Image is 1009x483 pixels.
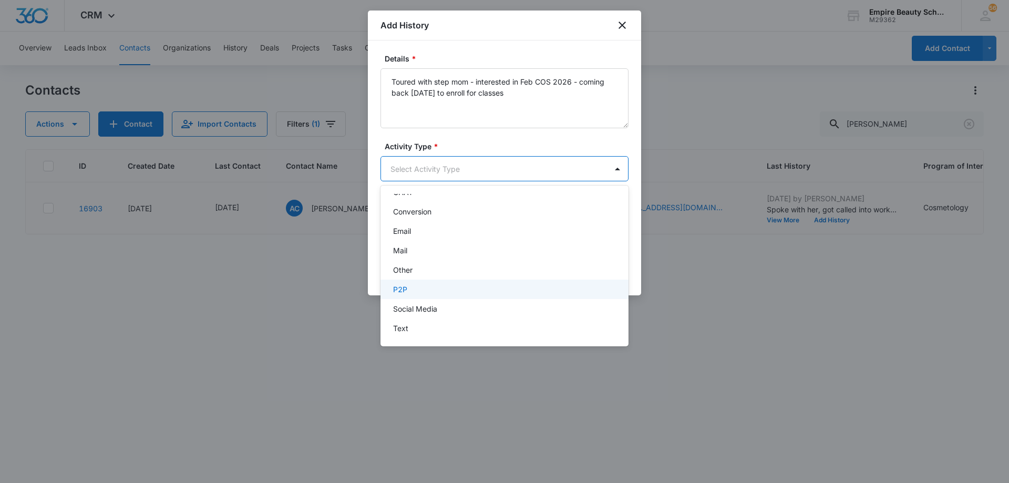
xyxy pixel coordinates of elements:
[393,323,408,334] p: Text
[393,225,411,237] p: Email
[393,206,431,217] p: Conversion
[393,245,407,256] p: Mail
[393,264,413,275] p: Other
[393,303,437,314] p: Social Media
[393,284,407,295] p: P2P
